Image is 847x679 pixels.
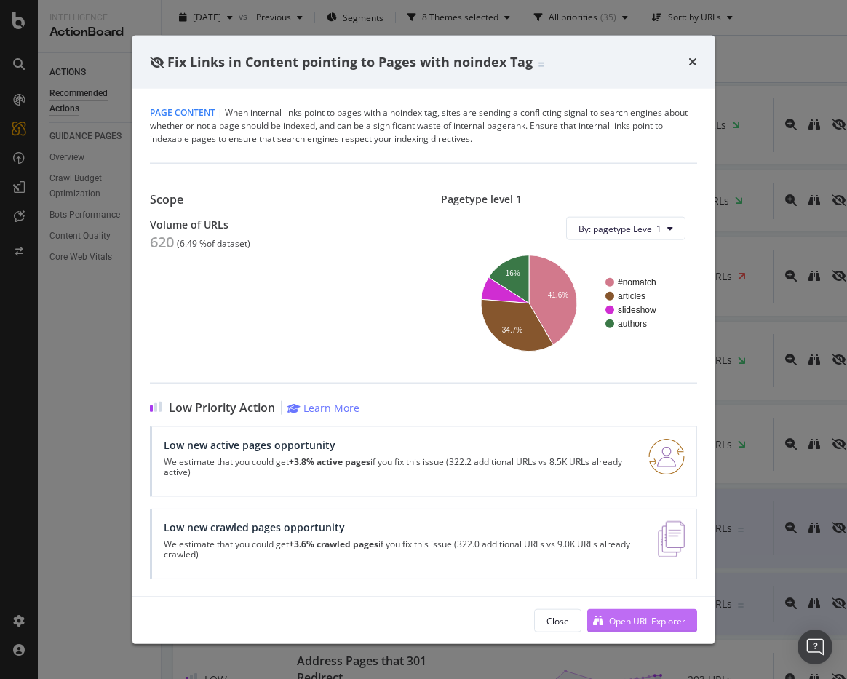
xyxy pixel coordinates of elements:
button: Open URL Explorer [587,609,697,632]
div: ( 6.49 % of dataset ) [177,239,250,249]
a: Learn More [287,401,359,415]
div: Close [546,614,569,627]
div: eye-slash [150,56,164,68]
p: We estimate that you could get if you fix this issue (322.2 additional URLs vs 8.5K URLs already ... [164,457,631,477]
div: Volume of URLs [150,218,405,231]
img: e5DMFwAAAABJRU5ErkJggg== [658,521,685,557]
text: slideshow [618,305,656,315]
div: Open Intercom Messenger [798,630,832,664]
text: #nomatch [618,277,656,287]
strong: +3.6% crawled pages [289,538,378,550]
text: 34.7% [502,326,522,334]
svg: A chart. [453,252,685,354]
span: Low Priority Action [169,401,275,415]
p: We estimate that you could get if you fix this issue (322.0 additional URLs vs 9.0K URLs already ... [164,539,640,560]
img: RO06QsNG.png [648,439,685,475]
text: 16% [506,270,520,278]
img: Equal [538,62,544,66]
button: By: pagetype Level 1 [566,217,685,240]
div: Pagetype level 1 [441,193,697,205]
button: Close [534,609,581,632]
div: Low new active pages opportunity [164,439,631,451]
div: Low new crawled pages opportunity [164,521,640,533]
div: times [688,52,697,71]
span: | [218,106,223,119]
div: Scope [150,193,405,207]
div: When internal links point to pages with a noindex tag, sites are sending a conflicting signal to ... [150,106,697,146]
text: authors [618,319,647,329]
text: 41.6% [548,292,568,300]
span: Page Content [150,106,215,119]
span: Fix Links in Content pointing to Pages with noindex Tag [167,52,533,70]
div: 620 [150,234,174,251]
div: Open URL Explorer [609,614,685,627]
span: By: pagetype Level 1 [578,222,661,234]
div: modal [132,35,715,644]
div: Learn More [303,401,359,415]
text: articles [618,291,645,301]
strong: +3.8% active pages [289,456,370,468]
